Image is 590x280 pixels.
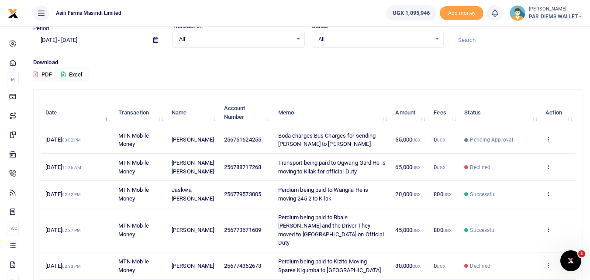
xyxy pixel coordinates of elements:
[383,5,440,21] li: Wallet ballance
[434,191,452,197] span: 800
[45,164,81,170] span: [DATE]
[412,165,421,170] small: UGX
[278,258,381,273] span: Perdium being paid to Kizito Moving Spares Kigumba to [GEOGRAPHIC_DATA]
[395,263,421,269] span: 30,000
[434,164,445,170] span: 0
[8,10,18,16] a: logo-small logo-large logo-large
[52,9,125,17] span: Asili Farms Masindi Limited
[54,67,90,82] button: Excel
[434,136,445,143] span: 0
[118,258,149,273] span: MTN Mobile Money
[7,72,19,86] li: M
[7,221,19,235] li: Ac
[224,227,261,233] span: 256773671609
[440,6,483,21] li: Toup your wallet
[510,5,583,21] a: profile-user [PERSON_NAME] PAR DIEMS WALLET
[437,165,445,170] small: UGX
[434,227,452,233] span: 800
[118,132,149,148] span: MTN Mobile Money
[114,99,167,126] th: Transaction: activate to sort column ascending
[45,136,81,143] span: [DATE]
[470,136,513,144] span: Pending Approval
[440,9,483,16] a: Add money
[172,136,214,143] span: [PERSON_NAME]
[470,226,496,234] span: Successful
[224,164,261,170] span: 256788717268
[179,35,292,44] span: All
[273,99,390,126] th: Memo: activate to sort column ascending
[459,99,541,126] th: Status: activate to sort column ascending
[62,138,81,142] small: 03:02 PM
[172,159,214,175] span: [PERSON_NAME] [PERSON_NAME]
[443,192,452,197] small: UGX
[393,9,430,17] span: UGX 1,095,946
[386,5,436,21] a: UGX 1,095,946
[219,99,273,126] th: Account Number: activate to sort column ascending
[390,99,429,126] th: Amount: activate to sort column ascending
[440,6,483,21] span: Add money
[172,263,214,269] span: [PERSON_NAME]
[224,136,261,143] span: 256761624255
[560,250,581,271] iframe: Intercom live chat
[62,192,81,197] small: 02:42 PM
[510,5,525,21] img: profile-user
[62,228,81,233] small: 02:37 PM
[118,222,149,238] span: MTN Mobile Money
[172,187,214,202] span: Jaskwa [PERSON_NAME]
[443,228,452,233] small: UGX
[437,138,445,142] small: UGX
[412,228,421,233] small: UGX
[62,264,81,269] small: 02:33 PM
[62,165,82,170] small: 11:26 AM
[8,8,18,19] img: logo-small
[318,35,431,44] span: All
[429,99,459,126] th: Fees: activate to sort column ascending
[412,192,421,197] small: UGX
[45,227,81,233] span: [DATE]
[278,214,384,246] span: Perdium being paid to Bbale [PERSON_NAME] and the Driver They moved to [GEOGRAPHIC_DATA] on Offic...
[395,227,421,233] span: 45,000
[224,191,261,197] span: 256779573005
[434,263,445,269] span: 0
[395,136,421,143] span: 55,000
[470,190,496,198] span: Successful
[470,163,490,171] span: Declined
[278,132,376,148] span: Boda charges Bus Charges for sending [PERSON_NAME] to [PERSON_NAME]
[278,187,369,202] span: Perdium being paid to Wangila He is moving 245 2 to Kilak
[529,6,583,13] small: [PERSON_NAME]
[395,164,421,170] span: 65,000
[118,187,149,202] span: MTN Mobile Money
[33,33,146,48] input: select period
[41,99,114,126] th: Date: activate to sort column descending
[412,138,421,142] small: UGX
[541,99,576,126] th: Action: activate to sort column ascending
[451,33,583,48] input: Search
[470,262,490,270] span: Declined
[45,191,81,197] span: [DATE]
[529,13,583,21] span: PAR DIEMS WALLET
[45,263,81,269] span: [DATE]
[33,58,583,67] p: Download
[395,191,421,197] span: 20,000
[118,159,149,175] span: MTN Mobile Money
[224,263,261,269] span: 256774362673
[172,227,214,233] span: [PERSON_NAME]
[33,24,49,33] label: Period
[412,264,421,269] small: UGX
[278,159,386,175] span: Transport being paid to Ogwang Gard He is moving to Kilak for official Duty
[578,250,585,257] span: 1
[167,99,219,126] th: Name: activate to sort column ascending
[437,264,445,269] small: UGX
[33,67,52,82] button: PDF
